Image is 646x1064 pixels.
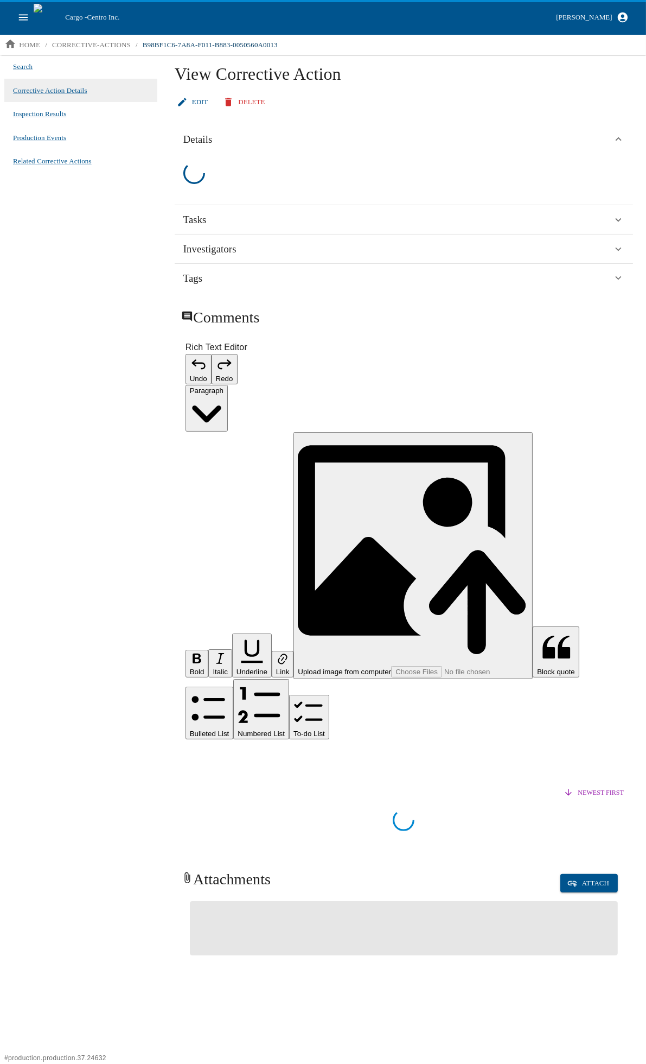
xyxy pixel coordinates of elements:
[232,634,272,677] button: Underline
[190,730,229,738] span: Bulleted List
[13,109,66,119] span: Inspection Results
[183,270,202,287] span: Tags
[212,354,238,384] button: Redo
[13,59,33,74] a: Search
[186,687,234,739] button: Bulleted List
[34,4,61,31] img: cargo logo
[276,668,289,676] span: Link
[221,93,269,112] button: Delete
[533,626,579,677] button: Block quote
[13,83,87,98] a: Corrective Action Details
[216,375,233,383] span: Redo
[208,649,232,677] button: Italic
[87,13,119,21] span: Centro Inc.
[238,730,285,738] span: Numbered List
[19,40,40,50] p: home
[213,668,227,676] span: Italic
[562,785,626,801] button: Reverse sort order
[175,64,633,93] h1: View Corrective Action
[183,212,207,228] span: Tasks
[52,40,131,50] p: corrective-actions
[175,93,213,112] button: Edit
[13,132,66,143] span: Production Events
[13,106,66,122] a: Inspection Results
[552,8,633,27] button: [PERSON_NAME]
[272,651,293,677] button: Link
[61,12,552,23] div: Cargo -
[13,154,92,169] a: Related Corrective Actions
[186,385,228,432] button: Paragraph, Heading
[190,387,223,395] span: Paragraph
[13,156,92,167] span: Related Corrective Actions
[183,131,213,148] span: Details
[560,874,618,893] button: Attach
[143,40,278,50] p: B98BF1C6-7A8A-F011-B883-0050560A0013
[175,205,633,235] div: Tasks
[181,870,271,889] h2: Attachments
[13,61,33,72] span: Search
[175,158,633,197] div: Details
[138,36,282,54] a: B98BF1C6-7A8A-F011-B883-0050560A0013
[289,695,329,739] button: To-do List
[190,668,204,676] span: Bold
[186,341,622,354] label: Rich Text Editor
[236,668,267,676] span: Underline
[45,40,47,50] li: /
[13,130,66,145] a: Production Events
[136,40,138,50] li: /
[186,354,622,740] div: Editor toolbar
[537,668,575,676] span: Block quote
[233,679,289,739] button: Numbered List
[193,309,260,326] span: Comments
[48,36,135,54] a: corrective-actions
[556,11,612,24] div: [PERSON_NAME]
[186,354,212,384] button: Undo
[293,730,325,738] span: To-do List
[186,749,622,762] div: Rich Text Editor. Editing area: main. Press Alt+0 for help.
[175,264,633,293] div: Tags
[183,241,236,257] span: Investigators
[186,650,209,677] button: Bold
[175,121,633,159] div: Details
[13,85,87,96] span: Corrective Action Details
[298,668,391,676] span: Upload image from computer
[175,235,633,264] div: Investigators
[293,432,533,679] button: Upload image from computer
[13,7,34,28] button: open drawer
[190,375,207,383] span: Undo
